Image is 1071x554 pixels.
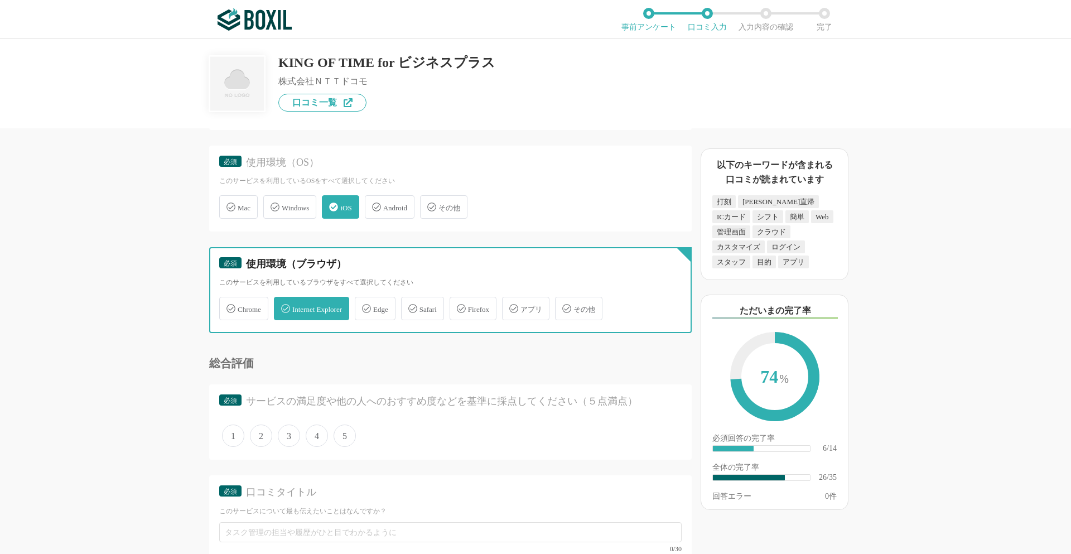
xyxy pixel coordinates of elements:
div: 目的 [752,256,776,268]
span: 必須 [224,488,237,495]
span: その他 [438,204,460,212]
span: iOS [340,204,351,212]
div: 必須回答の完了率 [712,435,837,445]
span: 必須 [224,259,237,267]
span: 4 [306,425,328,447]
span: アプリ [520,305,542,314]
span: Android [383,204,407,212]
div: このサービスについて最も伝えたいことはなんですか？ [219,507,682,516]
span: 必須 [224,397,237,404]
div: 口コミタイトル [246,485,662,499]
div: サービスの満足度や他の人へのおすすめ度などを基準に採点してください（５点満点） [246,394,662,408]
li: 完了 [795,8,853,31]
div: このサービスを利用しているOSをすべて選択してください [219,176,682,186]
span: % [779,373,789,385]
div: クラウド [752,225,790,238]
div: 打刻 [712,195,736,208]
input: タスク管理の担当や履歴がひと目でわかるように [219,522,682,542]
div: 使用環境（OS） [246,156,662,170]
div: 簡単 [785,210,809,223]
span: Internet Explorer [292,305,342,314]
span: 必須 [224,158,237,166]
span: 1 [222,425,244,447]
div: 株式会社ＮＴＴドコモ [278,77,495,86]
div: 件 [825,493,837,500]
div: [PERSON_NAME]直帰 [738,195,819,208]
div: 0/30 [219,546,682,552]
div: 26/35 [819,474,837,481]
div: 管理画面 [712,225,750,238]
div: 使用環境（ブラウザ） [246,257,662,271]
span: 74 [741,343,808,412]
div: 以下のキーワードが含まれる口コミが読まれています [712,158,837,186]
li: 口コミ入力 [678,8,736,31]
span: 0 [825,492,829,500]
span: 5 [334,425,356,447]
span: Edge [373,305,388,314]
div: 6/14 [823,445,837,452]
div: ​ [713,446,754,451]
a: 口コミ一覧 [278,94,366,112]
span: Windows [282,204,309,212]
div: ログイン [767,240,805,253]
li: 事前アンケート [619,8,678,31]
span: 2 [250,425,272,447]
li: 入力内容の確認 [736,8,795,31]
div: ICカード [712,210,750,223]
span: 3 [278,425,300,447]
div: スタッフ [712,256,750,268]
div: このサービスを利用しているブラウザをすべて選択してください [219,278,682,287]
div: カスタマイズ [712,240,765,253]
span: Chrome [238,305,261,314]
span: 口コミ一覧 [292,98,337,107]
div: 総合評価 [209,358,692,369]
img: ボクシルSaaS_ロゴ [218,8,292,31]
div: 全体の完了率 [712,464,837,474]
div: アプリ [778,256,809,268]
span: Mac [238,204,250,212]
div: ​ [713,475,785,480]
div: 回答エラー [712,493,751,500]
div: ただいまの完了率 [712,304,838,319]
span: Firefox [468,305,489,314]
div: シフト [752,210,783,223]
span: Safari [419,305,437,314]
div: KING OF TIME for ビジネスプラス [278,56,495,69]
span: その他 [573,305,595,314]
div: Web [811,210,833,223]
